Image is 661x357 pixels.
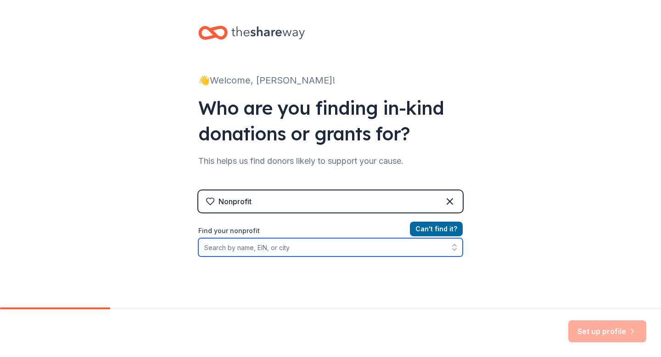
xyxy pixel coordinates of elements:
[410,222,463,236] button: Can't find it?
[218,196,252,207] div: Nonprofit
[198,95,463,146] div: Who are you finding in-kind donations or grants for?
[198,73,463,88] div: 👋 Welcome, [PERSON_NAME]!
[198,225,463,236] label: Find your nonprofit
[198,238,463,257] input: Search by name, EIN, or city
[198,154,463,168] div: This helps us find donors likely to support your cause.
